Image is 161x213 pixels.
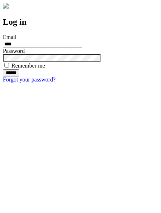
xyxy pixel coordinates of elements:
h2: Log in [3,17,158,27]
label: Remember me [11,63,45,69]
img: logo-4e3dc11c47720685a147b03b5a06dd966a58ff35d612b21f08c02c0306f2b779.png [3,3,9,9]
a: Forgot your password? [3,76,55,83]
label: Password [3,48,25,54]
label: Email [3,34,16,40]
